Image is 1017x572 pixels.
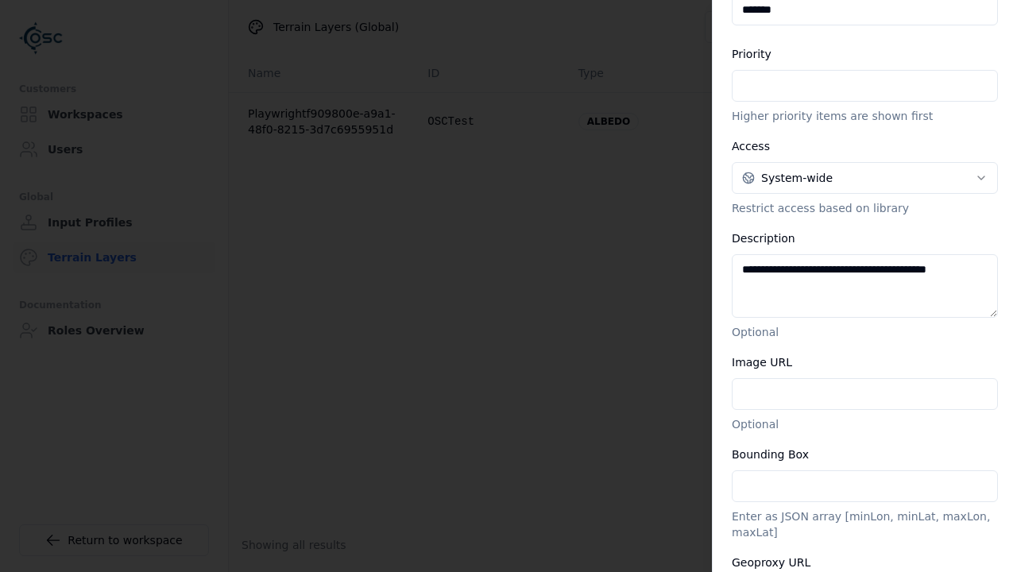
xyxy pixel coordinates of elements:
[732,356,792,369] label: Image URL
[732,108,998,124] p: Higher priority items are shown first
[732,508,998,540] p: Enter as JSON array [minLon, minLat, maxLon, maxLat]
[732,48,771,60] label: Priority
[732,140,770,153] label: Access
[732,556,810,569] label: Geoproxy URL
[732,232,795,245] label: Description
[732,324,998,340] p: Optional
[732,416,998,432] p: Optional
[732,200,998,216] p: Restrict access based on library
[732,448,809,461] label: Bounding Box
